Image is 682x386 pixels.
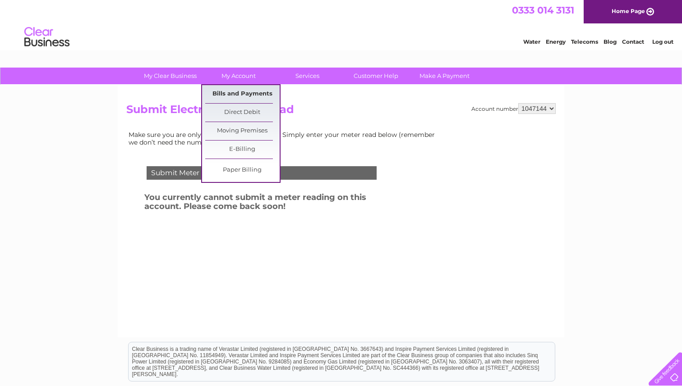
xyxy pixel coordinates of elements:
[144,191,401,216] h3: You currently cannot submit a meter reading on this account. Please come back soon!
[126,129,442,148] td: Make sure you are only paying for what you use. Simply enter your meter read below (remember we d...
[24,23,70,51] img: logo.png
[571,38,598,45] a: Telecoms
[270,68,345,84] a: Services
[129,5,555,44] div: Clear Business is a trading name of Verastar Limited (registered in [GEOGRAPHIC_DATA] No. 3667643...
[205,122,280,140] a: Moving Premises
[546,38,566,45] a: Energy
[202,68,276,84] a: My Account
[652,38,673,45] a: Log out
[205,141,280,159] a: E-Billing
[622,38,644,45] a: Contact
[471,103,556,114] div: Account number
[523,38,540,45] a: Water
[205,104,280,122] a: Direct Debit
[205,161,280,179] a: Paper Billing
[339,68,413,84] a: Customer Help
[407,68,482,84] a: Make A Payment
[133,68,207,84] a: My Clear Business
[205,85,280,103] a: Bills and Payments
[147,166,377,180] div: Submit Meter Read
[126,103,556,120] h2: Submit Electricity Meter Read
[512,5,574,16] a: 0333 014 3131
[604,38,617,45] a: Blog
